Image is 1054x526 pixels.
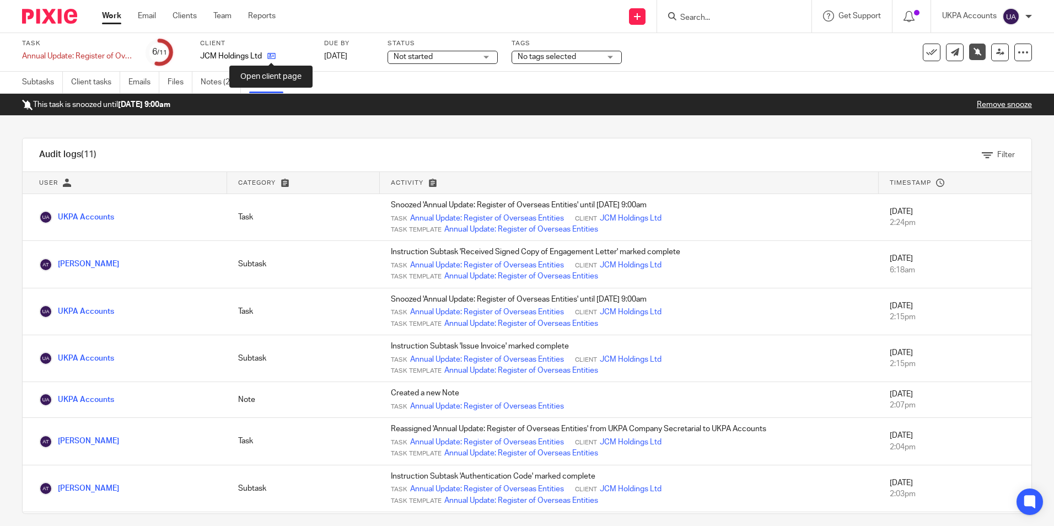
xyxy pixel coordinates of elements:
[324,52,347,60] span: [DATE]
[380,382,879,418] td: Created a new Note
[22,72,63,93] a: Subtasks
[444,271,598,282] a: Annual Update: Register of Overseas Entities
[942,10,997,22] p: UKPA Accounts
[600,484,662,495] a: JCM Holdings Ltd
[575,261,597,270] span: Client
[168,72,192,93] a: Files
[600,213,662,224] a: JCM Holdings Ltd
[890,312,1020,323] div: 2:15pm
[391,308,407,317] span: Task
[394,53,433,61] span: Not started
[391,356,407,364] span: Task
[102,10,121,22] a: Work
[977,101,1032,109] a: Remove snooze
[380,194,879,241] td: Snoozed 'Annual Update: Register of Overseas Entities' until [DATE] 9:00am
[380,288,879,335] td: Snoozed 'Annual Update: Register of Overseas Entities' until [DATE] 9:00am
[39,258,52,271] img: Aayusha Tamang
[838,12,881,20] span: Get Support
[600,307,662,318] a: JCM Holdings Ltd
[249,72,292,93] a: Audit logs
[22,9,77,24] img: Pixie
[39,213,114,221] a: UKPA Accounts
[879,465,1031,512] td: [DATE]
[201,72,241,93] a: Notes (2)
[444,448,598,459] a: Annual Update: Register of Overseas Entities
[890,442,1020,453] div: 2:04pm
[213,10,232,22] a: Team
[890,400,1020,411] div: 2:07pm
[39,435,52,448] img: Aayusha Tamang
[157,50,167,56] small: /11
[238,180,276,186] span: Category
[879,241,1031,288] td: [DATE]
[380,241,879,288] td: Instruction Subtask 'Received Signed Copy of Engagement Letter' marked complete
[22,99,170,110] p: This task is snoozed until
[39,308,114,315] a: UKPA Accounts
[391,320,442,329] span: Task Template
[879,382,1031,418] td: [DATE]
[22,39,132,48] label: Task
[890,489,1020,500] div: 2:03pm
[391,261,407,270] span: Task
[39,485,119,492] a: [PERSON_NAME]
[391,367,442,375] span: Task Template
[380,418,879,465] td: Reassigned 'Annual Update: Register of Overseas Entities' from UKPA Company Secretarial to UKPA A...
[1002,8,1020,25] img: svg%3E
[890,217,1020,228] div: 2:24pm
[879,288,1031,335] td: [DATE]
[410,401,564,412] a: Annual Update: Register of Overseas Entities
[388,39,498,48] label: Status
[138,10,156,22] a: Email
[39,482,52,495] img: Aayusha Tamang
[227,418,380,465] td: Task
[227,382,380,418] td: Note
[227,194,380,241] td: Task
[391,402,407,411] span: Task
[890,265,1020,276] div: 6:18am
[444,495,598,506] a: Annual Update: Register of Overseas Entities
[152,46,167,58] div: 6
[22,51,132,62] div: Annual Update: Register of Overseas Entities
[391,449,442,458] span: Task Template
[879,418,1031,465] td: [DATE]
[118,101,170,109] b: [DATE] 9:00am
[391,438,407,447] span: Task
[575,485,597,494] span: Client
[227,288,380,335] td: Task
[890,358,1020,369] div: 2:15pm
[39,180,58,186] span: User
[879,335,1031,382] td: [DATE]
[391,272,442,281] span: Task Template
[227,241,380,288] td: Subtask
[173,10,197,22] a: Clients
[997,151,1015,159] span: Filter
[410,354,564,365] a: Annual Update: Register of Overseas Entities
[600,437,662,448] a: JCM Holdings Ltd
[391,226,442,234] span: Task Template
[575,214,597,223] span: Client
[410,260,564,271] a: Annual Update: Register of Overseas Entities
[410,437,564,448] a: Annual Update: Register of Overseas Entities
[391,485,407,494] span: Task
[227,465,380,512] td: Subtask
[444,365,598,376] a: Annual Update: Register of Overseas Entities
[39,305,52,318] img: UKPA Accounts
[890,180,931,186] span: Timestamp
[600,260,662,271] a: JCM Holdings Ltd
[227,335,380,382] td: Subtask
[391,214,407,223] span: Task
[512,39,622,48] label: Tags
[380,335,879,382] td: Instruction Subtask 'Issue Invoice' marked complete
[518,53,576,61] span: No tags selected
[39,437,119,445] a: [PERSON_NAME]
[410,484,564,495] a: Annual Update: Register of Overseas Entities
[410,307,564,318] a: Annual Update: Register of Overseas Entities
[39,211,52,224] img: UKPA Accounts
[200,51,262,62] p: JCM Holdings Ltd
[380,465,879,512] td: Instruction Subtask 'Authentication Code' marked complete
[39,260,119,268] a: [PERSON_NAME]
[391,497,442,506] span: Task Template
[39,355,114,362] a: UKPA Accounts
[600,354,662,365] a: JCM Holdings Ltd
